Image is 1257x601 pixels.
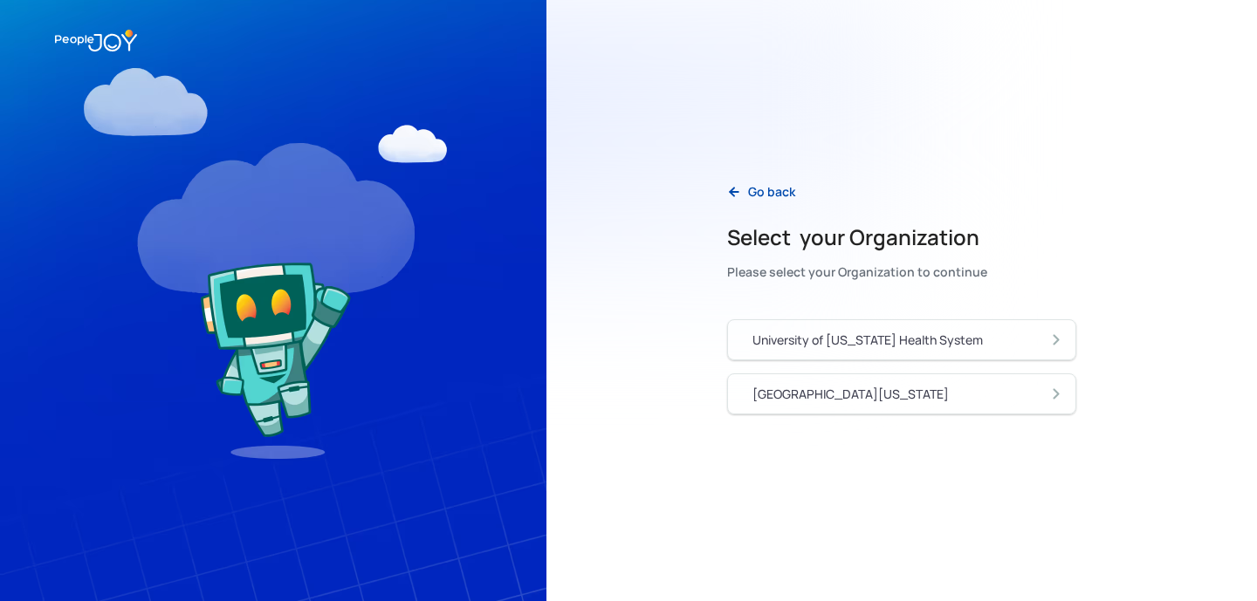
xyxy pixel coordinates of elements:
[752,386,949,403] div: [GEOGRAPHIC_DATA][US_STATE]
[713,174,809,209] a: Go back
[727,373,1076,414] a: [GEOGRAPHIC_DATA][US_STATE]
[727,223,987,251] h2: Select your Organization
[727,260,987,284] div: Please select your Organization to continue
[748,183,795,201] div: Go back
[752,331,983,349] div: University of [US_STATE] Health System
[727,319,1076,360] a: University of [US_STATE] Health System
